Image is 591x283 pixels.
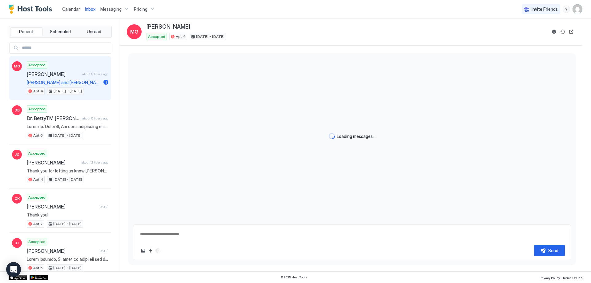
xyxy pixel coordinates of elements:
[130,28,139,35] span: MG
[27,204,96,210] span: [PERSON_NAME]
[100,6,122,12] span: Messaging
[82,116,108,120] span: about 5 hours ago
[329,133,335,139] div: loading
[62,6,80,12] a: Calendar
[548,247,558,254] div: Send
[573,4,582,14] div: User profile
[33,88,43,94] span: Apt 4
[85,6,95,12] a: Inbox
[27,248,96,254] span: [PERSON_NAME]
[98,249,108,253] span: [DATE]
[28,239,46,245] span: Accepted
[14,107,20,113] span: DB
[44,27,77,36] button: Scheduled
[10,27,43,36] button: Recent
[54,88,82,94] span: [DATE] - [DATE]
[33,221,43,227] span: Apt 7
[540,276,560,280] span: Privacy Policy
[6,262,21,277] div: Open Intercom Messenger
[27,168,108,174] span: Thank you for letting us know [PERSON_NAME]. Safe travels!!
[50,29,71,34] span: Scheduled
[19,43,111,53] input: Input Field
[9,26,112,38] div: tab-group
[9,275,27,280] a: App Store
[33,265,43,271] span: Apt 6
[562,276,582,280] span: Terms Of Use
[30,275,48,280] a: Google Play Store
[563,6,570,13] div: menu
[27,160,79,166] span: [PERSON_NAME]
[562,274,582,281] a: Terms Of Use
[105,80,107,85] span: 1
[27,115,80,121] span: Dr. BettyTM [PERSON_NAME]
[33,133,43,138] span: Apt 6
[28,62,46,68] span: Accepted
[559,28,566,35] button: Sync reservation
[176,34,186,39] span: Apt 4
[81,160,108,164] span: about 12 hours ago
[280,275,307,279] span: © 2025 Host Tools
[98,205,108,209] span: [DATE]
[27,71,80,77] span: [PERSON_NAME]
[19,29,34,34] span: Recent
[14,63,20,69] span: MG
[78,27,110,36] button: Unread
[14,240,20,246] span: BT
[540,274,560,281] a: Privacy Policy
[147,247,154,254] button: Quick reply
[28,195,46,200] span: Accepted
[337,134,376,139] span: Loading messages...
[196,34,224,39] span: [DATE] - [DATE]
[27,257,108,262] span: Lorem Ipsumdo, Si amet co adipi eli sed doeiusmo tem INCI UTL Etdol Magn/Aliqu Enimadmin ve qui N...
[27,124,108,129] span: Lorem Ip. DolorSI, Am cons adipiscing el seddo eiusmodte, incidid utlabor et dolo magn al eni ADM...
[87,29,101,34] span: Unread
[14,152,20,157] span: JG
[568,28,575,35] button: Open reservation
[532,6,558,12] span: Invite Friends
[53,133,82,138] span: [DATE] - [DATE]
[28,151,46,156] span: Accepted
[550,28,558,35] button: Reservation information
[54,177,82,182] span: [DATE] - [DATE]
[82,72,108,76] span: about 5 hours ago
[9,5,55,14] a: Host Tools Logo
[148,34,165,39] span: Accepted
[53,265,82,271] span: [DATE] - [DATE]
[147,23,190,30] span: [PERSON_NAME]
[33,177,43,182] span: Apt 4
[534,245,565,256] button: Send
[139,247,147,254] button: Upload image
[53,221,82,227] span: [DATE] - [DATE]
[134,6,147,12] span: Pricing
[28,106,46,112] span: Accepted
[14,196,20,201] span: CK
[27,212,108,218] span: Thank you!
[27,80,101,85] span: [PERSON_NAME] and [PERSON_NAME] Thank you so much for all the information. I will be staying with...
